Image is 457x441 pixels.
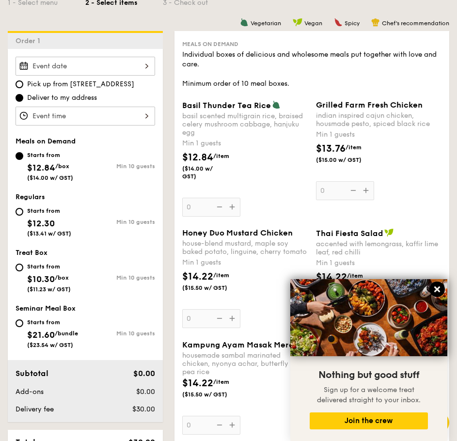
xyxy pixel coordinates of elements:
[293,18,302,27] img: icon-vegan.f8ff3823.svg
[272,100,281,109] img: icon-vegetarian.fe4039eb.svg
[182,165,228,180] span: ($14.00 w/ GST)
[317,386,421,404] span: Sign up for a welcome treat delivered straight to your inbox.
[27,274,55,284] span: $10.30
[316,156,362,164] span: ($15.00 w/ GST)
[384,228,394,237] img: icon-vegan.f8ff3823.svg
[304,20,322,27] span: Vegan
[346,144,362,151] span: /item
[27,263,71,270] div: Starts from
[213,153,229,159] span: /item
[16,319,23,327] input: Starts from$21.60/bundle($23.54 w/ GST)Min 10 guests
[85,219,155,225] div: Min 10 guests
[429,282,445,297] button: Close
[182,228,293,237] span: Honey Duo Mustard Chicken
[213,272,229,279] span: /item
[16,264,23,271] input: Starts from$10.30/box($11.23 w/ GST)Min 10 guests
[182,378,213,389] span: $14.22
[345,20,360,27] span: Spicy
[251,20,281,27] span: Vegetarian
[182,139,308,148] div: Min 1 guests
[16,208,23,216] input: Starts from$12.30($13.41 w/ GST)Min 10 guests
[27,207,71,215] div: Starts from
[316,258,442,268] div: Min 1 guests
[16,107,155,126] input: Event time
[16,369,48,378] span: Subtotal
[27,174,73,181] span: ($14.00 w/ GST)
[136,388,155,396] span: $0.00
[316,100,423,110] span: Grilled Farm Fresh Chicken
[182,340,299,349] span: Kampung Ayam Masak Merah
[316,143,346,155] span: $13.76
[316,240,442,256] div: accented with lemongrass, kaffir lime leaf, red chilli
[213,378,229,385] span: /item
[27,151,73,159] div: Starts from
[85,330,155,337] div: Min 10 guests
[182,41,238,47] span: Meals on Demand
[182,50,441,89] div: Individual boxes of delicious and wholesome meals put together with love and care. Minimum order ...
[55,274,69,281] span: /box
[16,137,76,145] span: Meals on Demand
[16,57,155,76] input: Event date
[27,230,71,237] span: ($13.41 w/ GST)
[27,93,97,103] span: Deliver to my address
[16,152,23,160] input: Starts from$12.84/box($14.00 w/ GST)Min 10 guests
[27,218,55,229] span: $12.30
[316,111,442,128] div: indian inspired cajun chicken, housmade pesto, spiced black rice
[27,330,55,340] span: $21.60
[16,80,23,88] input: Pick up from [STREET_ADDRESS]
[182,239,308,256] div: house-blend mustard, maple soy baked potato, linguine, cherry tomato
[182,271,213,283] span: $14.22
[182,112,308,137] div: basil scented multigrain rice, braised celery mushroom cabbage, hanjuku egg
[182,391,228,398] span: ($15.50 w/ GST)
[310,412,428,429] button: Join the crew
[85,163,155,170] div: Min 10 guests
[182,351,308,376] div: housemade sambal marinated chicken, nyonya achar, butterfly blue pea rice
[316,229,383,238] span: Thai Fiesta Salad
[132,405,155,413] span: $30.00
[16,37,44,45] span: Order 1
[27,286,71,293] span: ($11.23 w/ GST)
[182,284,228,292] span: ($15.50 w/ GST)
[16,304,76,313] span: Seminar Meal Box
[55,330,78,337] span: /bundle
[16,388,44,396] span: Add-ons
[347,272,363,279] span: /item
[27,79,134,89] span: Pick up from [STREET_ADDRESS]
[55,163,69,170] span: /box
[16,405,54,413] span: Delivery fee
[382,20,449,27] span: Chef's recommendation
[16,249,47,257] span: Treat Box
[316,130,442,140] div: Min 1 guests
[27,162,55,173] span: $12.84
[182,258,308,268] div: Min 1 guests
[316,271,347,283] span: $14.22
[240,18,249,27] img: icon-vegetarian.fe4039eb.svg
[182,101,271,110] span: Basil Thunder Tea Rice
[133,369,155,378] span: $0.00
[27,342,73,348] span: ($23.54 w/ GST)
[16,193,45,201] span: Regulars
[371,18,380,27] img: icon-chef-hat.a58ddaea.svg
[318,369,419,381] span: Nothing but good stuff
[334,18,343,27] img: icon-spicy.37a8142b.svg
[16,94,23,102] input: Deliver to my address
[290,279,447,356] img: DSC07876-Edit02-Large.jpeg
[182,152,213,163] span: $12.84
[85,274,155,281] div: Min 10 guests
[27,318,78,326] div: Starts from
